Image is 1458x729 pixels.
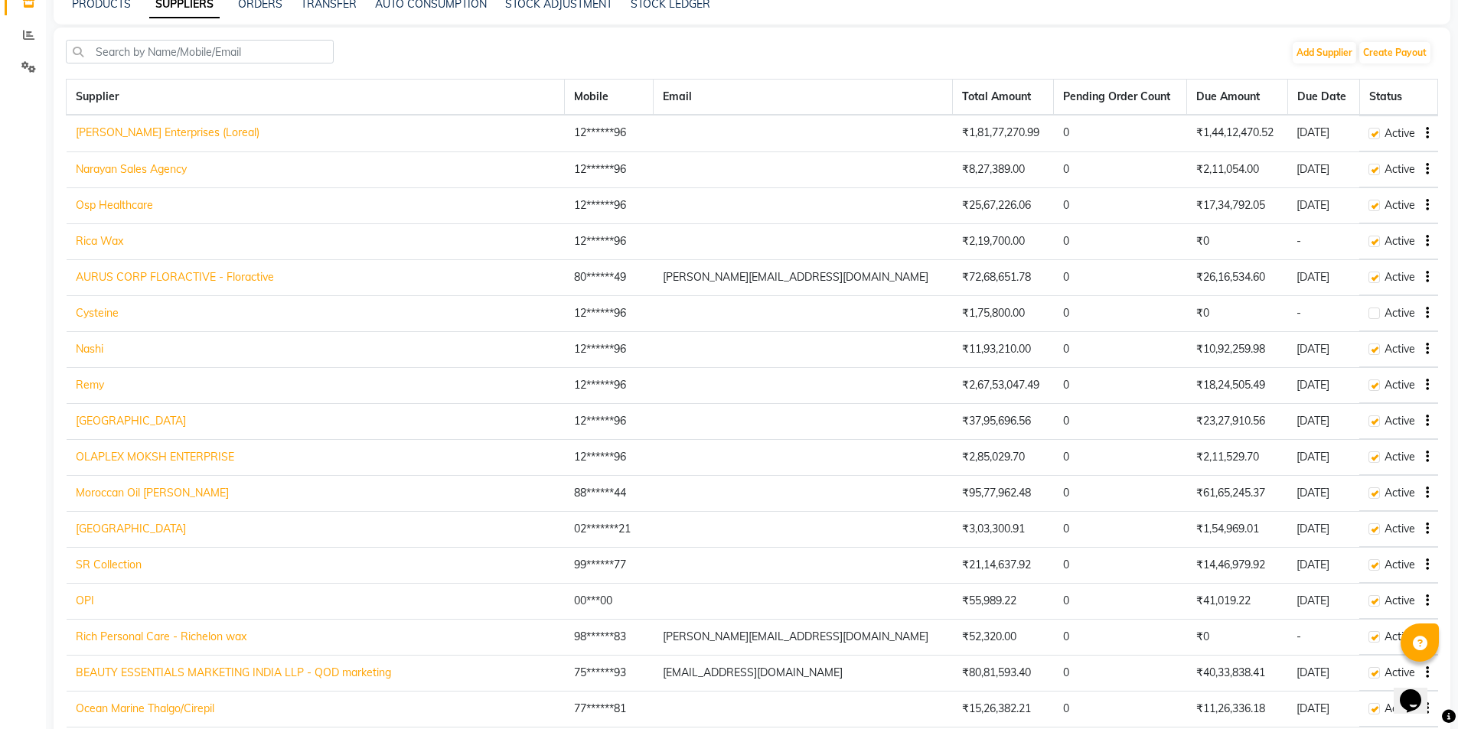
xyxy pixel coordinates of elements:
td: 0 [1054,691,1187,727]
a: OLAPLEX MOKSH ENTERPRISE [76,450,234,464]
td: ₹11,26,336.18 [1187,691,1288,727]
td: 0 [1054,115,1187,151]
td: ₹23,27,910.56 [1187,403,1288,439]
span: Active [1385,629,1415,645]
td: ₹41,019.22 [1187,583,1288,619]
td: - [1287,619,1359,655]
td: [DATE] [1287,511,1359,547]
td: 0 [1054,331,1187,367]
th: Status [1359,80,1437,116]
td: 0 [1054,151,1187,187]
td: ₹95,77,962.48 [953,475,1054,511]
td: ₹11,93,210.00 [953,331,1054,367]
a: Rich Personal Care - Richelon wax [76,630,246,643]
td: 0 [1054,187,1187,223]
a: Remy [76,378,104,392]
td: [DATE] [1287,151,1359,187]
a: Ocean Marine Thalgo/Cirepil [76,701,214,715]
td: ₹17,34,792.05 [1187,187,1288,223]
a: [GEOGRAPHIC_DATA] [76,522,186,535]
td: ₹0 [1187,223,1288,259]
a: SR Collection [76,558,142,571]
td: ₹72,68,651.78 [953,259,1054,295]
td: ₹1,54,969.01 [1187,511,1288,547]
td: 0 [1054,583,1187,619]
td: ₹0 [1187,295,1288,331]
td: ₹61,65,245.37 [1187,475,1288,511]
a: BEAUTY ESSENTIALS MARKETING INDIA LLP - QOD marketing [76,666,391,679]
a: Nashi [76,342,103,356]
td: [DATE] [1287,691,1359,727]
button: Add Supplier [1293,42,1356,63]
a: [GEOGRAPHIC_DATA] [76,414,186,428]
td: 0 [1054,655,1187,691]
td: ₹15,26,382.21 [953,691,1054,727]
td: ₹52,320.00 [953,619,1054,655]
a: Narayan Sales Agency [76,162,187,176]
td: 0 [1054,439,1187,475]
span: Active [1385,341,1415,357]
a: AURUS CORP FLORACTIVE - Floractive [76,270,274,284]
td: 0 [1054,223,1187,259]
td: [DATE] [1287,259,1359,295]
td: ₹10,92,259.98 [1187,331,1288,367]
td: ₹2,11,054.00 [1187,151,1288,187]
td: [DATE] [1287,331,1359,367]
th: Total Amount [953,80,1054,116]
a: Osp Healthcare [76,198,153,212]
td: [DATE] [1287,367,1359,403]
a: Moroccan Oil [PERSON_NAME] [76,486,229,500]
input: Search by Name/Mobile/Email [66,40,334,63]
td: - [1287,223,1359,259]
td: ₹1,44,12,470.52 [1187,115,1288,151]
td: 0 [1054,511,1187,547]
th: Due Date [1287,80,1359,116]
td: ₹14,46,979.92 [1187,547,1288,583]
td: 0 [1054,403,1187,439]
td: ₹1,81,77,270.99 [953,115,1054,151]
td: ₹3,03,300.91 [953,511,1054,547]
span: Active [1385,305,1415,321]
td: ₹0 [1187,619,1288,655]
td: ₹80,81,593.40 [953,655,1054,691]
th: Supplier [67,80,565,116]
td: [PERSON_NAME][EMAIL_ADDRESS][DOMAIN_NAME] [654,619,953,655]
td: ₹1,75,800.00 [953,295,1054,331]
td: 0 [1054,367,1187,403]
td: - [1287,295,1359,331]
a: Rica Wax [76,234,123,248]
th: Email [654,80,953,116]
td: ₹18,24,505.49 [1187,367,1288,403]
td: ₹40,33,838.41 [1187,655,1288,691]
th: Mobile [565,80,654,116]
td: ₹26,16,534.60 [1187,259,1288,295]
span: Active [1385,197,1415,213]
span: Active [1385,593,1415,609]
th: Due Amount [1187,80,1288,116]
td: [DATE] [1287,655,1359,691]
td: ₹25,67,226.06 [953,187,1054,223]
td: 0 [1054,619,1187,655]
a: Cysteine [76,306,119,320]
td: [DATE] [1287,475,1359,511]
span: Active [1385,485,1415,501]
a: [PERSON_NAME] Enterprises (Loreal) [76,125,259,139]
td: [DATE] [1287,187,1359,223]
td: ₹2,67,53,047.49 [953,367,1054,403]
td: ₹21,14,637.92 [953,547,1054,583]
span: Active [1385,665,1415,681]
td: [EMAIL_ADDRESS][DOMAIN_NAME] [654,655,953,691]
td: 0 [1054,259,1187,295]
th: Pending Order Count [1054,80,1187,116]
span: Active [1385,701,1415,717]
span: Active [1385,449,1415,465]
td: [DATE] [1287,547,1359,583]
span: Active [1385,269,1415,285]
span: Active [1385,557,1415,573]
td: ₹2,19,700.00 [953,223,1054,259]
td: ₹8,27,389.00 [953,151,1054,187]
td: [DATE] [1287,115,1359,151]
span: Active [1385,161,1415,177]
span: Active [1385,125,1415,142]
iframe: chat widget [1394,668,1443,714]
